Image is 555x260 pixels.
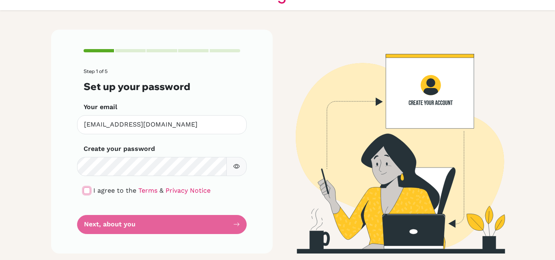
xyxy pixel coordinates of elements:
[77,115,247,134] input: Insert your email*
[159,187,163,194] span: &
[84,144,155,154] label: Create your password
[84,102,117,112] label: Your email
[138,187,157,194] a: Terms
[84,68,108,74] span: Step 1 of 5
[84,81,240,92] h3: Set up your password
[166,187,211,194] a: Privacy Notice
[93,187,136,194] span: I agree to the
